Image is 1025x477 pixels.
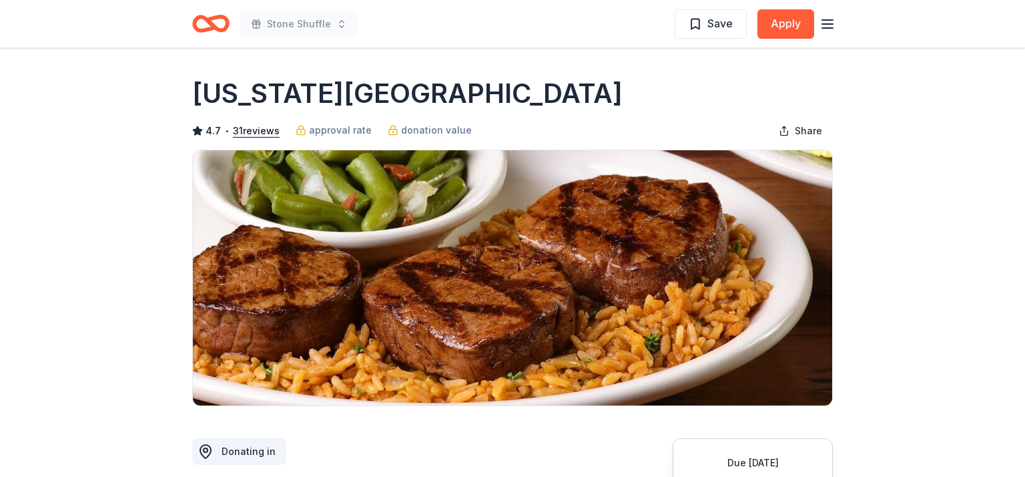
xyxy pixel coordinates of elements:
[309,122,372,138] span: approval rate
[192,8,230,39] a: Home
[768,118,833,144] button: Share
[401,122,472,138] span: donation value
[233,123,280,139] button: 31reviews
[206,123,221,139] span: 4.7
[675,9,747,39] button: Save
[240,11,358,37] button: Stone Shuffle
[296,122,372,138] a: approval rate
[757,9,814,39] button: Apply
[267,16,331,32] span: Stone Shuffle
[222,446,276,457] span: Donating in
[689,455,816,471] div: Due [DATE]
[795,123,822,139] span: Share
[707,15,733,32] span: Save
[225,126,230,136] span: •
[388,122,472,138] a: donation value
[192,75,623,112] h1: [US_STATE][GEOGRAPHIC_DATA]
[193,150,832,406] img: Image for Texas Roadhouse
